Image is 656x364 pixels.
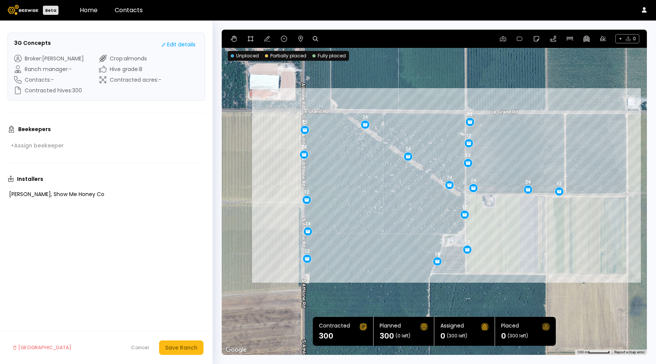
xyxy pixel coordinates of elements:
span: (0 left) [396,334,410,338]
button: Cancel [127,342,153,354]
div: 24 [447,175,452,180]
span: + 0 [615,34,639,43]
div: Planned [380,323,401,331]
a: Report a map error [614,350,645,354]
div: Crop : almonds [99,55,161,62]
div: 12 [302,120,307,125]
button: [GEOGRAPHIC_DATA] [9,340,75,355]
div: 12 [557,181,562,187]
div: 24 [363,114,368,120]
h3: 3G Concepts [14,39,51,47]
h1: 300 [380,332,394,340]
div: Contracted acres : - [99,76,161,84]
div: + Assign beekeeper [11,142,64,149]
div: [GEOGRAPHIC_DATA] [13,344,71,351]
div: Contracted hives : 300 [14,87,84,94]
div: Beta [43,6,58,15]
button: +Assign beekeeper [8,140,67,151]
div: 12 [304,190,309,195]
div: Fully placed [312,52,346,59]
div: Contacts : - [14,76,84,84]
div: 12 [465,153,471,158]
div: 24 [301,144,307,150]
div: 24 [525,179,531,185]
div: Assigned [440,323,464,331]
div: [PERSON_NAME], Show Me Honey Co [9,191,193,197]
div: Broker : [PERSON_NAME] [14,55,84,62]
h1: 300 [319,332,333,340]
h1: 0 [440,332,445,340]
div: 24 [471,178,476,183]
div: 24 [405,146,411,152]
button: Edit details [159,39,199,50]
button: Save Ranch [159,340,203,355]
div: 24 [435,251,440,256]
div: Ranch manager : - [14,65,84,73]
div: [PERSON_NAME], Show Me Honey Co [8,188,205,200]
div: Contracted [319,323,350,331]
div: 12 [466,133,471,138]
div: Placed [501,323,519,331]
div: Partially placed [265,52,306,59]
div: 12 [467,112,473,117]
div: 12 [462,204,467,210]
h3: Installers [17,176,43,182]
div: Cancel [131,344,149,351]
button: Map Scale: 100 m per 53 pixels [575,350,612,355]
div: Save Ranch [165,343,197,352]
div: 12 [304,248,310,254]
a: Home [80,6,98,14]
div: 12 [465,239,470,245]
img: Google [224,345,249,355]
a: Contacts [115,6,143,14]
div: Hive grade : 8 [99,65,161,73]
div: 24 [305,221,311,226]
h3: Beekeepers [18,127,51,132]
div: Edit details [162,41,196,49]
span: 100 m [577,350,588,354]
span: (300 left) [508,334,528,338]
a: Open this area in Google Maps (opens a new window) [224,345,249,355]
h1: 0 [501,332,506,340]
div: Unplaced [231,52,259,59]
img: Beewise logo [8,5,38,15]
span: (300 left) [447,334,467,338]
